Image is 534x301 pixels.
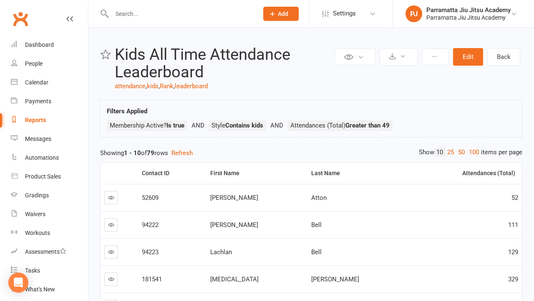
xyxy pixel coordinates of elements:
a: 100 [467,148,481,157]
strong: Contains kids [225,122,263,129]
span: 52609 [142,194,159,202]
span: 111 [508,221,518,229]
a: Automations [11,148,88,167]
span: 129 [508,248,518,256]
span: 94222 [142,221,159,229]
button: Edit [453,48,483,66]
strong: 79 [147,149,154,157]
a: Assessments [11,242,88,261]
div: Workouts [25,230,50,236]
a: Back [487,48,520,66]
span: Atton [311,194,327,202]
span: , [159,82,160,90]
span: 181541 [142,275,162,283]
a: 10 [434,148,445,157]
div: Last Name [311,170,401,176]
div: Attendances (Total) [411,170,515,176]
a: People [11,54,88,73]
span: Style [212,122,263,129]
a: What's New [11,280,88,299]
a: Tasks [11,261,88,280]
strong: Greater than 49 [345,122,390,129]
div: Showing of rows [100,148,522,158]
a: 50 [456,148,467,157]
span: [MEDICAL_DATA] [210,275,259,283]
div: Gradings [25,192,49,199]
div: Dashboard [25,41,54,48]
span: , [174,82,175,90]
div: Calendar [25,79,48,86]
a: Reports [11,111,88,130]
div: Assessments [25,248,66,255]
a: Dashboard [11,36,88,54]
div: Show items per page [419,148,522,157]
div: PJ [406,5,422,22]
div: Reports [25,117,46,123]
strong: Is true [166,122,184,129]
div: Open Intercom Messenger [8,273,28,293]
div: Contact ID [142,170,200,176]
a: attendance [115,82,146,90]
div: Payments [25,98,51,105]
button: Add [263,7,299,21]
span: Settings [333,4,356,23]
span: , [146,82,147,90]
a: Gradings [11,186,88,205]
div: Product Sales [25,173,61,180]
a: Calendar [11,73,88,92]
span: Bell [311,221,322,229]
input: Search... [109,8,252,20]
span: Attendances (Total) [290,122,390,129]
h2: Kids All Time Attendance Leaderboard [115,46,332,81]
button: Refresh [171,148,193,158]
span: [PERSON_NAME] [210,221,258,229]
a: Rank [160,82,174,90]
span: 52 [511,194,518,202]
span: 329 [508,275,518,283]
span: Membership Active? [110,122,184,129]
div: What's New [25,286,55,293]
a: 25 [445,148,456,157]
div: Tasks [25,267,40,274]
div: Parramatta Jiu Jitsu Academy [426,6,511,14]
span: Lachlan [210,248,232,256]
strong: Filters Applied [107,107,147,115]
div: Messages [25,135,51,142]
a: kids [147,82,159,90]
span: Bell [311,248,322,256]
a: leaderboard [175,82,208,90]
span: Add [278,10,288,17]
span: 94223 [142,248,159,256]
div: Parramatta Jiu Jitsu Academy [426,14,511,21]
a: Payments [11,92,88,111]
a: Clubworx [10,8,31,29]
span: [PERSON_NAME] [311,275,359,283]
strong: 1 - 10 [124,149,141,157]
div: Automations [25,154,59,161]
div: Waivers [25,211,45,217]
a: Product Sales [11,167,88,186]
div: First Name [210,170,301,176]
div: People [25,60,43,67]
a: Workouts [11,224,88,242]
span: [PERSON_NAME] [210,194,258,202]
a: Waivers [11,205,88,224]
a: Messages [11,130,88,148]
